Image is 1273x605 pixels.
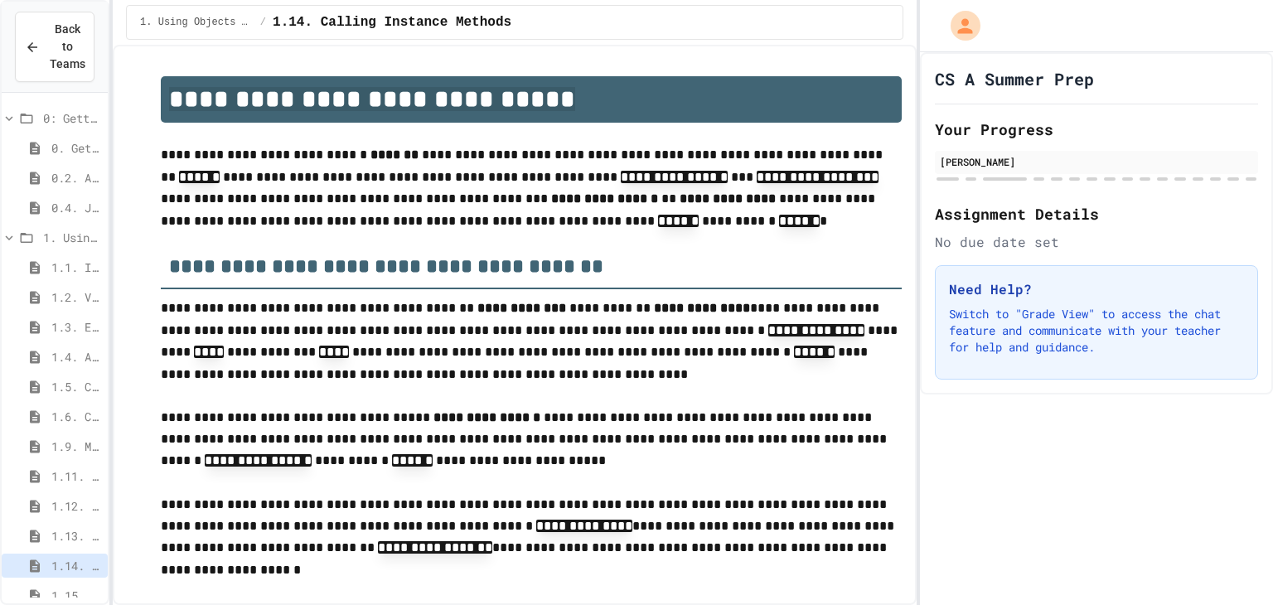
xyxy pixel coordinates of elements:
span: 1.14. Calling Instance Methods [51,557,101,574]
span: 1.15. Strings [51,587,101,604]
h1: CS A Summer Prep [935,67,1094,90]
h3: Need Help? [949,279,1244,299]
div: No due date set [935,232,1258,252]
span: 1. Using Objects and Methods [140,16,254,29]
div: My Account [933,7,985,45]
span: Back to Teams [50,21,85,73]
span: 0.2. About the AP CSA Exam [51,169,101,186]
span: / [260,16,266,29]
span: 1.2. Variables and Data Types [51,288,101,306]
span: 1.14. Calling Instance Methods [273,12,511,32]
button: Back to Teams [15,12,94,82]
span: 0.4. Java Development Environments [51,199,101,216]
span: 1.5. Casting and Ranges of Values [51,378,101,395]
span: 0. Getting Started [51,139,101,157]
span: 1.1. Introduction to Algorithms, Programming, and Compilers [51,259,101,276]
span: 1.13. Creating and Initializing Objects: Constructors [51,527,101,544]
span: 1. Using Objects and Methods [43,229,101,246]
p: Switch to "Grade View" to access the chat feature and communicate with your teacher for help and ... [949,306,1244,356]
span: 1.3. Expressions and Output [New] [51,318,101,336]
span: 0: Getting Started [43,109,101,127]
h2: Assignment Details [935,202,1258,225]
div: [PERSON_NAME] [940,154,1253,169]
span: 1.12. Objects - Instances of Classes [51,497,101,515]
span: 1.4. Assignment and Input [51,348,101,365]
span: 1.9. Method Signatures [51,438,101,455]
span: 1.11. Using the Math Class [51,467,101,485]
h2: Your Progress [935,118,1258,141]
span: 1.6. Compound Assignment Operators [51,408,101,425]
